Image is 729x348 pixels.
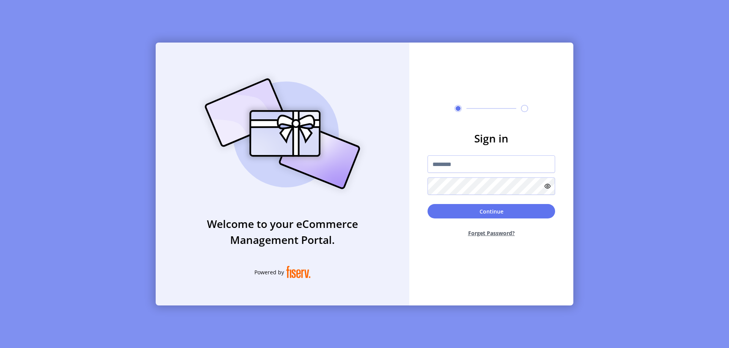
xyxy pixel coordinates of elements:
[428,130,555,146] h3: Sign in
[193,70,372,198] img: card_Illustration.svg
[428,223,555,243] button: Forget Password?
[254,268,284,276] span: Powered by
[428,204,555,218] button: Continue
[156,216,409,248] h3: Welcome to your eCommerce Management Portal.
